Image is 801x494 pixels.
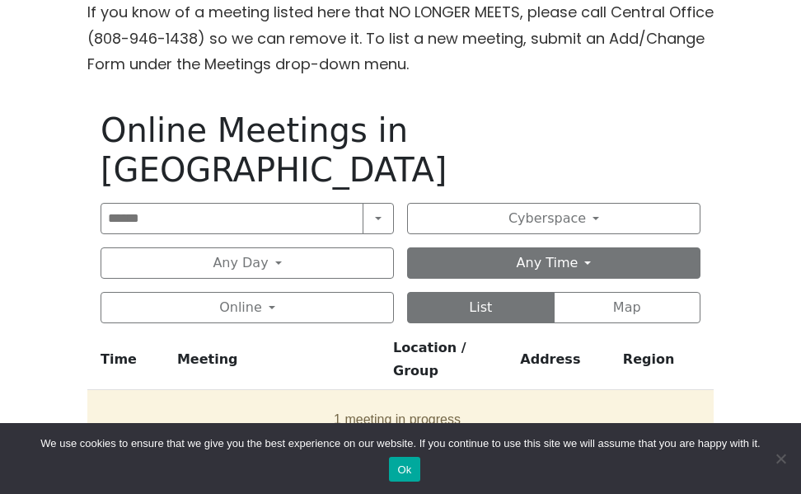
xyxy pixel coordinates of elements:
[171,336,386,390] th: Meeting
[407,203,700,234] button: Cyberspace
[389,457,419,482] button: Ok
[363,203,394,234] button: Search
[40,435,760,452] span: We use cookies to ensure that we give you the best experience on our website. If you continue to ...
[407,292,555,323] button: List
[772,450,789,467] span: No
[101,203,363,234] input: Search
[407,247,700,279] button: Any Time
[386,336,513,390] th: Location / Group
[101,111,700,190] h1: Online Meetings in [GEOGRAPHIC_DATA]
[101,292,394,323] button: Online
[513,336,616,390] th: Address
[554,292,701,323] button: Map
[94,397,700,443] button: 1 meeting in progress
[87,336,171,390] th: Time
[616,336,714,390] th: Region
[101,247,394,279] button: Any Day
